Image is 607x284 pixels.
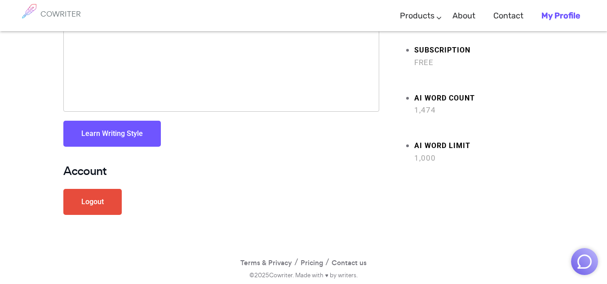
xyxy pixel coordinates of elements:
span: 1,000 [414,152,544,165]
h4: Account [63,165,379,178]
a: Terms & Privacy [240,257,292,270]
strong: AI Word limit [414,140,544,153]
a: Logout [63,189,122,215]
span: / [292,256,301,268]
a: Contact us [332,257,367,270]
span: Free [414,56,544,69]
a: Contact [493,3,523,29]
a: About [452,3,475,29]
a: My Profile [541,3,580,29]
b: My Profile [541,11,580,21]
strong: AI Word count [414,92,544,105]
a: Products [400,3,434,29]
button: Learn Writing Style [63,121,161,147]
strong: Subscription [414,44,544,57]
h6: COWRITER [40,10,81,18]
a: Pricing [301,257,323,270]
span: / [323,256,332,268]
img: Close chat [576,253,593,270]
span: 1,474 [414,104,544,117]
